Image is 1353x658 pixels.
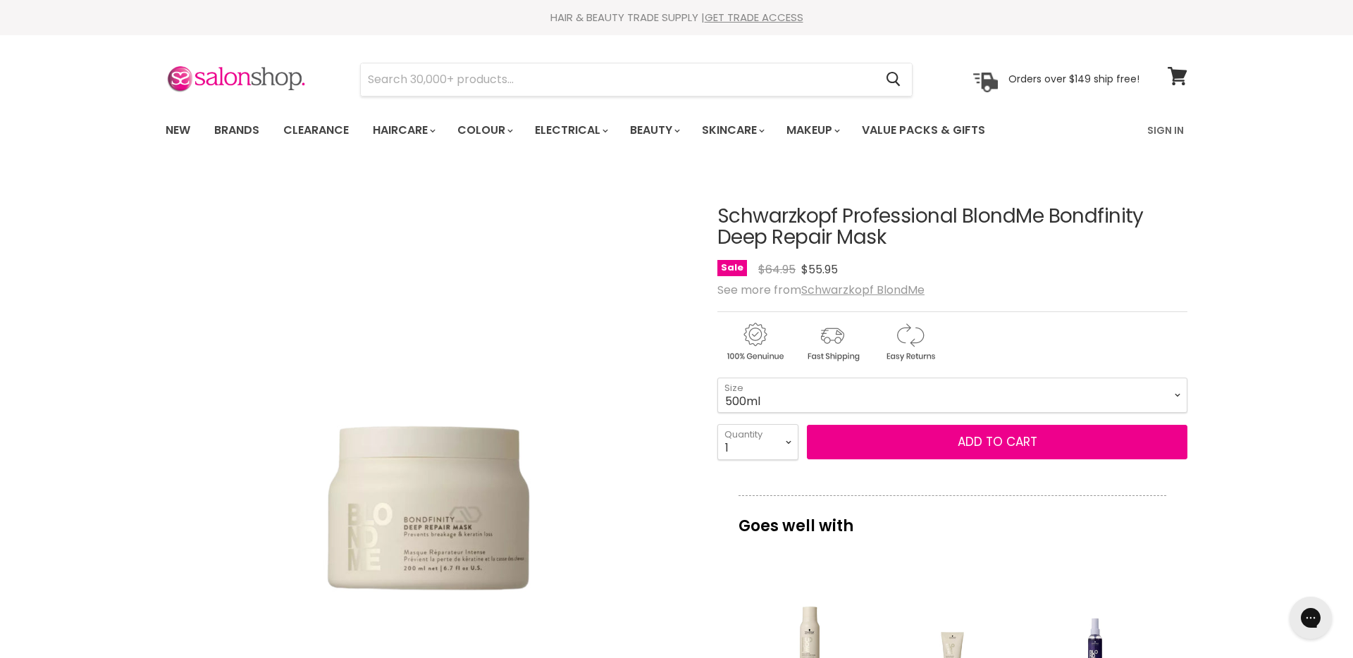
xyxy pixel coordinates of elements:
[851,116,996,145] a: Value Packs & Gifts
[362,116,444,145] a: Haircare
[619,116,688,145] a: Beauty
[273,116,359,145] a: Clearance
[758,261,796,278] span: $64.95
[54,83,126,92] div: Domain Overview
[204,116,270,145] a: Brands
[1008,73,1139,85] p: Orders over $149 ship free!
[807,425,1187,460] button: Add to cart
[360,63,913,97] form: Product
[691,116,773,145] a: Skincare
[739,495,1166,542] p: Goes well with
[801,282,925,298] a: Schwarzkopf BlondMe
[37,37,155,48] div: Domain: [DOMAIN_NAME]
[717,206,1187,249] h1: Schwarzkopf Professional BlondMe Bondfinity Deep Repair Mask
[39,23,69,34] div: v 4.0.25
[717,424,798,459] select: Quantity
[717,321,792,364] img: genuine.gif
[776,116,848,145] a: Makeup
[795,321,870,364] img: shipping.gif
[155,110,1068,151] ul: Main menu
[872,321,947,364] img: returns.gif
[1139,116,1192,145] a: Sign In
[875,63,912,96] button: Search
[23,37,34,48] img: website_grey.svg
[148,110,1205,151] nav: Main
[447,116,521,145] a: Colour
[717,260,747,276] span: Sale
[155,116,201,145] a: New
[361,63,875,96] input: Search
[38,82,49,93] img: tab_domain_overview_orange.svg
[524,116,617,145] a: Electrical
[156,83,237,92] div: Keywords by Traffic
[140,82,152,93] img: tab_keywords_by_traffic_grey.svg
[705,10,803,25] a: GET TRADE ACCESS
[148,11,1205,25] div: HAIR & BEAUTY TRADE SUPPLY |
[23,23,34,34] img: logo_orange.svg
[801,261,838,278] span: $55.95
[717,282,925,298] span: See more from
[1283,592,1339,644] iframe: Gorgias live chat messenger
